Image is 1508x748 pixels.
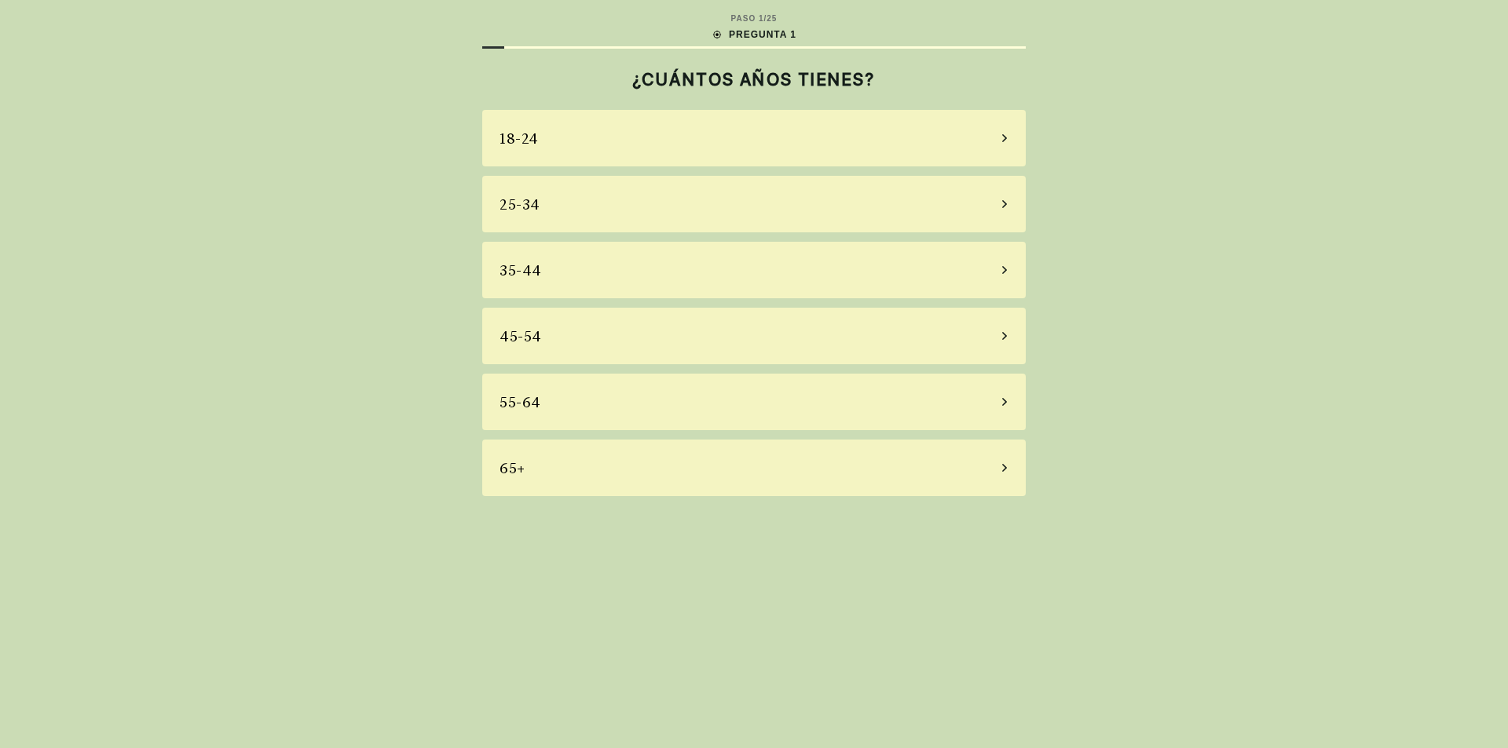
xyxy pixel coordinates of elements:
[712,27,796,42] div: PREGUNTA 1
[500,392,541,413] div: 55-64
[482,69,1026,89] h2: ¿CUÁNTOS AÑOS TIENES?
[500,326,542,347] div: 45-54
[500,194,540,215] div: 25-34
[500,458,525,479] div: 65+
[500,128,539,149] div: 18-24
[500,260,542,281] div: 35-44
[731,13,778,24] div: PASO 1 / 25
